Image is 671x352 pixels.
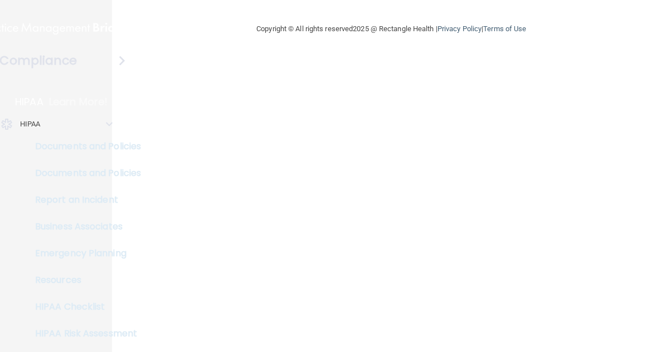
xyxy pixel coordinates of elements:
[7,328,159,339] p: HIPAA Risk Assessment
[7,194,159,206] p: Report an Incident
[49,95,108,109] p: Learn More!
[188,11,595,47] div: Copyright © All rights reserved 2025 @ Rectangle Health | |
[7,248,159,259] p: Emergency Planning
[7,221,159,232] p: Business Associates
[7,275,159,286] p: Resources
[20,118,41,131] p: HIPAA
[7,168,159,179] p: Documents and Policies
[437,25,482,33] a: Privacy Policy
[7,141,159,152] p: Documents and Policies
[7,301,159,312] p: HIPAA Checklist
[15,95,43,109] p: HIPAA
[483,25,526,33] a: Terms of Use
